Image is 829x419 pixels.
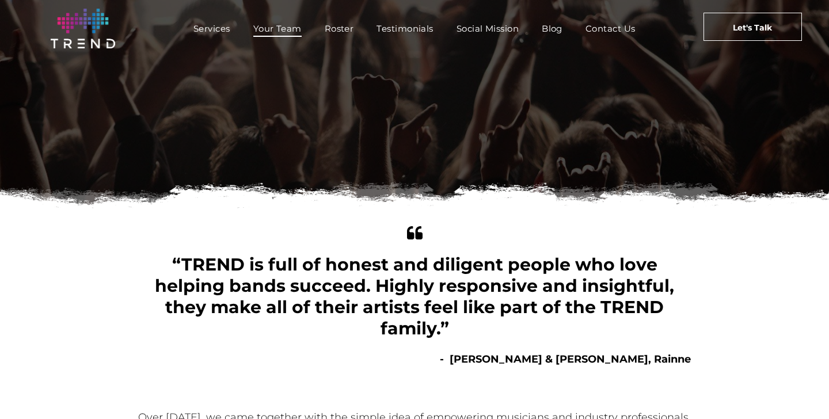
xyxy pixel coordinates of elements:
[365,20,444,37] a: Testimonials
[242,20,313,37] a: Your Team
[771,364,829,419] iframe: Chat Widget
[574,20,647,37] a: Contact Us
[51,9,115,48] img: logo
[155,254,674,339] span: “TREND is full of honest and diligent people who love helping bands succeed. Highly responsive an...
[733,13,772,42] span: Let's Talk
[445,20,530,37] a: Social Mission
[530,20,574,37] a: Blog
[440,353,691,365] b: - [PERSON_NAME] & [PERSON_NAME], Rainne
[182,20,242,37] a: Services
[703,13,802,41] a: Let's Talk
[313,20,366,37] a: Roster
